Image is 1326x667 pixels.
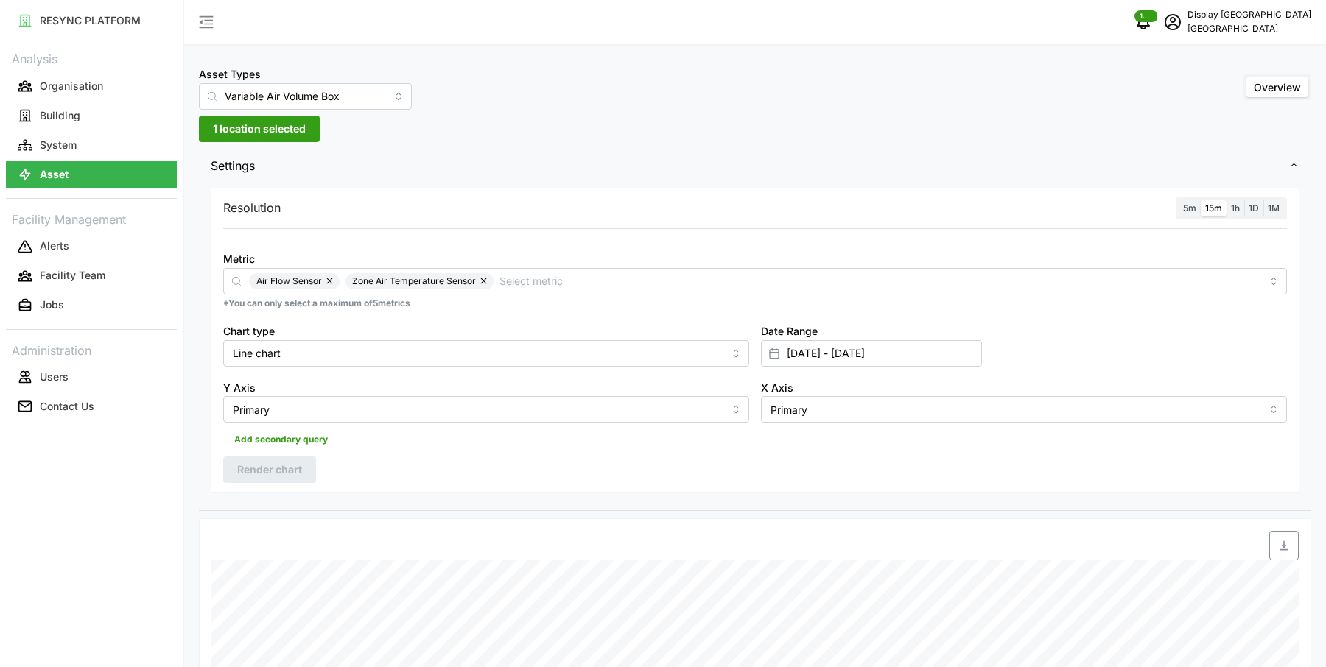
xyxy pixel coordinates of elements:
a: System [6,130,177,160]
span: 15m [1205,202,1222,213]
p: Users [40,370,69,384]
span: 1200 [1140,11,1153,21]
p: RESYNC PLATFORM [40,13,141,28]
div: Settings [199,184,1311,511]
span: 1M [1268,202,1280,213]
button: schedule [1158,7,1188,37]
label: Date Range [761,323,818,339]
a: Jobs [6,291,177,320]
span: Air Flow Sensor [256,273,322,289]
p: Administration [6,339,177,360]
input: Select metric [499,272,1261,289]
button: Jobs [6,292,177,319]
button: Users [6,364,177,390]
span: Render chart [237,457,302,482]
button: RESYNC PLATFORM [6,7,177,34]
label: Chart type [223,323,275,339]
a: RESYNC PLATFORM [6,6,177,35]
span: Overview [1254,81,1301,93]
p: [GEOGRAPHIC_DATA] [1188,22,1311,36]
p: Display [GEOGRAPHIC_DATA] [1188,8,1311,22]
a: Organisation [6,71,177,101]
p: Alerts [40,239,69,253]
button: Contact Us [6,393,177,420]
span: Add secondary query [234,429,328,450]
a: Asset [6,160,177,189]
label: Metric [223,251,255,267]
input: Select X axis [761,396,1287,423]
p: Contact Us [40,399,94,414]
span: 5m [1183,202,1196,213]
button: notifications [1129,7,1158,37]
span: Zone Air Temperature Sensor [352,273,476,289]
label: X Axis [761,380,793,396]
p: Resolution [223,199,281,217]
button: Facility Team [6,263,177,289]
button: System [6,132,177,158]
label: Y Axis [223,380,256,396]
input: Select date range [761,340,982,367]
a: Facility Team [6,261,177,291]
p: Asset [40,167,69,182]
a: Contact Us [6,392,177,421]
button: Add secondary query [223,428,339,451]
a: Alerts [6,232,177,261]
a: Users [6,362,177,392]
p: Organisation [40,79,103,93]
span: 1D [1249,202,1259,213]
button: Asset [6,161,177,188]
button: Render chart [223,456,316,483]
p: *You can only select a maximum of 5 metrics [223,297,1287,310]
span: 1h [1231,202,1240,213]
p: Jobs [40,297,64,312]
button: Settings [199,148,1311,184]
button: 1 location selected [199,116,320,142]
button: Organisation [6,73,177,99]
input: Select Y axis [223,396,749,423]
span: Settings [211,148,1288,184]
label: Asset Types [199,66,261,82]
input: Select chart type [223,340,749,367]
a: Building [6,101,177,130]
p: System [40,138,77,152]
p: Building [40,108,80,123]
p: Facility Team [40,268,105,283]
p: Analysis [6,47,177,68]
span: 1 location selected [213,116,306,141]
button: Building [6,102,177,129]
p: Facility Management [6,208,177,229]
button: Alerts [6,233,177,260]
